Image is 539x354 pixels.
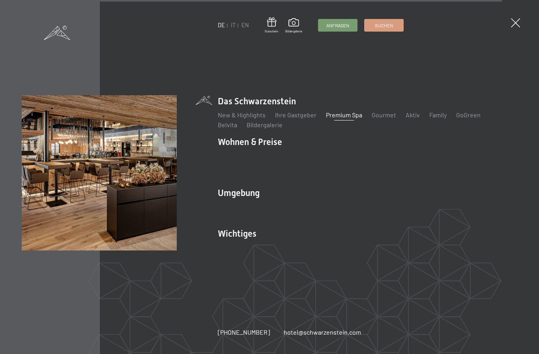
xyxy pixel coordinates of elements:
[429,111,447,119] a: Family
[265,17,278,34] a: Gutschein
[285,29,302,34] span: Bildergalerie
[285,18,302,33] a: Bildergalerie
[365,19,403,31] a: Buchen
[247,121,283,128] a: Bildergalerie
[265,29,278,34] span: Gutschein
[326,22,349,29] span: Anfragen
[318,19,357,31] a: Anfragen
[275,111,316,119] a: Ihre Gastgeber
[218,22,225,28] a: DE
[218,328,270,337] a: [PHONE_NUMBER]
[284,328,361,337] a: hotel@schwarzenstein.com
[231,22,236,28] a: IT
[456,111,481,119] a: GoGreen
[375,22,393,29] span: Buchen
[326,111,362,119] a: Premium Spa
[406,111,420,119] a: Aktiv
[218,111,266,119] a: New & Highlights
[218,121,237,128] a: Belvita
[372,111,396,119] a: Gourmet
[241,22,249,28] a: EN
